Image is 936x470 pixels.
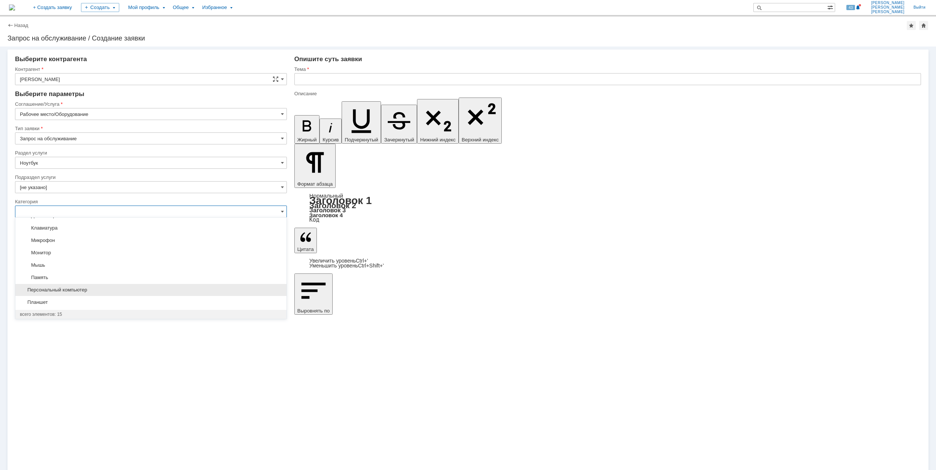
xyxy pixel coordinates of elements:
[358,263,384,269] span: Ctrl+Shift+'
[15,67,285,72] div: Контрагент
[294,193,921,222] div: Формат абзаца
[907,21,916,30] div: Добавить в избранное
[15,126,285,131] div: Тип заявки
[342,101,381,144] button: Подчеркнутый
[15,90,84,98] span: Выберите параметры
[322,137,339,143] span: Курсив
[294,258,921,268] div: Цитата
[20,275,282,281] span: Память
[462,137,499,143] span: Верхний индекс
[81,3,119,12] div: Создать
[417,99,459,144] button: Нижний индекс
[20,287,282,293] span: Персональный компьютер
[309,201,356,210] a: Заголовок 2
[14,23,28,28] a: Назад
[309,212,343,218] a: Заголовок 4
[459,98,502,144] button: Верхний индекс
[294,115,320,144] button: Жирный
[309,216,319,223] a: Код
[381,105,417,144] button: Зачеркнутый
[15,102,285,107] div: Соглашение/Услуга
[309,207,346,213] a: Заголовок 3
[309,263,384,269] a: Decrease
[20,237,282,243] span: Микрофон
[20,311,282,317] div: всего элементов: 15
[297,308,330,314] span: Выровнять по
[384,137,414,143] span: Зачеркнутый
[420,137,456,143] span: Нижний индекс
[871,10,904,14] span: [PERSON_NAME]
[309,195,372,206] a: Заголовок 1
[294,67,919,72] div: Тема
[15,199,285,204] div: Категория
[871,5,904,10] span: [PERSON_NAME]
[297,181,333,187] span: Формат абзаца
[20,299,282,305] span: Планшет
[294,56,362,63] span: Опишите суть заявки
[20,250,282,256] span: Монитор
[309,192,343,199] a: Нормальный
[294,144,336,188] button: Формат абзаца
[20,262,282,268] span: Мышь
[356,258,368,264] span: Ctrl+'
[9,5,15,11] a: Перейти на домашнюю страницу
[9,5,15,11] img: logo
[319,119,342,144] button: Курсив
[827,3,835,11] span: Расширенный поиск
[15,150,285,155] div: Раздел услуги
[309,258,368,264] a: Increase
[871,1,904,5] span: [PERSON_NAME]
[15,175,285,180] div: Подраздел услуги
[297,246,314,252] span: Цитата
[919,21,928,30] div: Сделать домашней страницей
[294,228,317,253] button: Цитата
[297,137,317,143] span: Жирный
[273,76,279,82] span: Сложная форма
[7,35,928,42] div: Запрос на обслуживание / Создание заявки
[345,137,378,143] span: Подчеркнутый
[846,5,855,10] span: 43
[294,273,333,315] button: Выровнять по
[20,225,282,231] span: Клавиатура
[15,56,87,63] span: Выберите контрагента
[294,91,919,96] div: Описание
